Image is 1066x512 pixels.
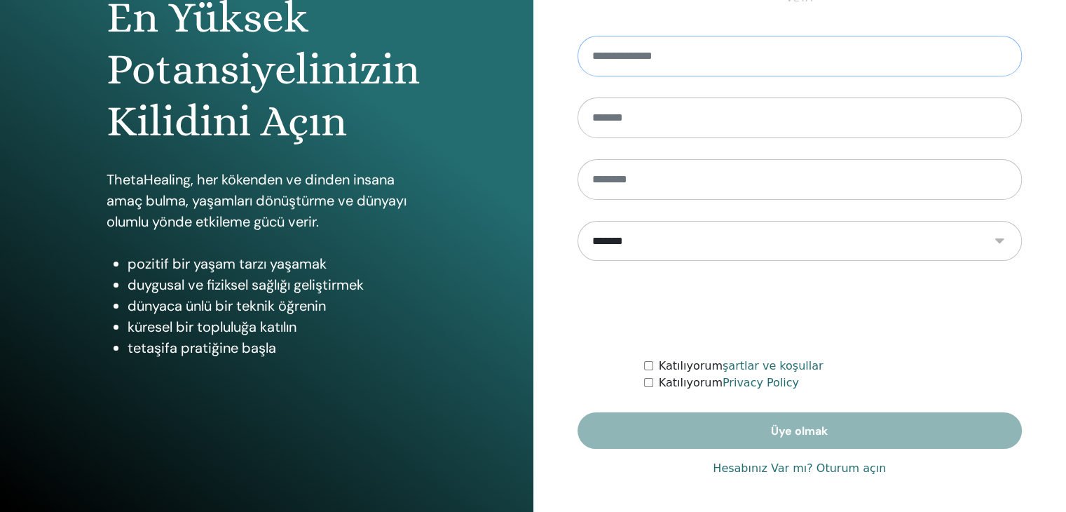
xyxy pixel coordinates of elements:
[659,375,799,391] label: Katılıyorum
[128,337,427,358] li: tetaşifa pratiğine başla
[693,282,906,337] iframe: reCAPTCHA
[659,358,824,375] label: Katılıyorum
[723,359,824,372] a: şartlar ve koşullar
[713,460,886,477] a: Hesabınız Var mı? Oturum açın
[128,253,427,274] li: pozitif bir yaşam tarzı yaşamak
[723,376,799,389] a: Privacy Policy
[128,295,427,316] li: dünyaca ünlü bir teknik öğrenin
[128,274,427,295] li: duygusal ve fiziksel sağlığı geliştirmek
[128,316,427,337] li: küresel bir topluluğa katılın
[107,169,427,232] p: ThetaHealing, her kökenden ve dinden insana amaç bulma, yaşamları dönüştürme ve dünyayı olumlu yö...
